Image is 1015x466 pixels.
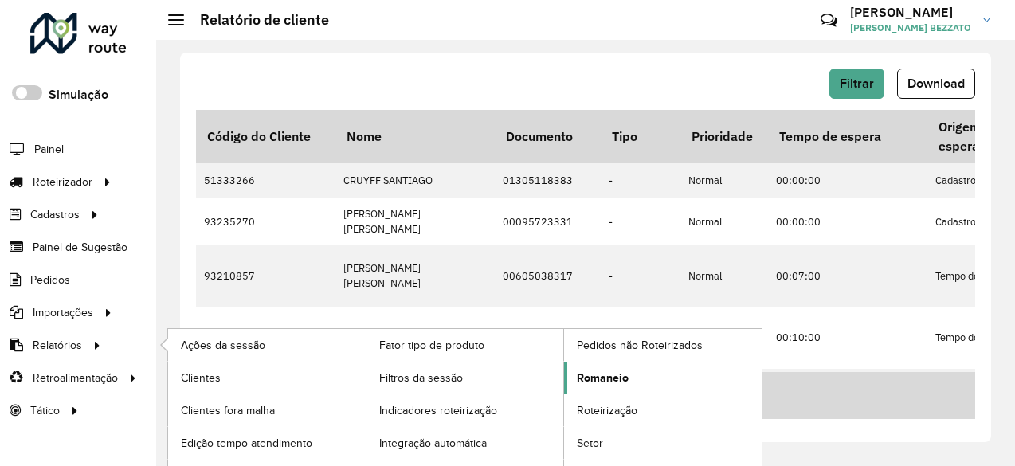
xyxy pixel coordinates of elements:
span: Importações [33,304,93,321]
a: Roteirização [564,394,762,426]
span: Integração automática [379,435,487,452]
h2: Relatório de cliente [184,11,329,29]
td: - [601,198,680,245]
span: Clientes [181,370,221,386]
a: Filtros da sessão [366,362,564,394]
th: Prioridade [680,110,768,163]
td: - [601,245,680,307]
td: 00605038317 [495,245,601,307]
td: 51333266 [196,163,335,198]
td: 00:07:00 [768,245,927,307]
span: Edição tempo atendimento [181,435,312,452]
button: Download [897,69,975,99]
span: Painel de Sugestão [33,239,127,256]
td: Normal [680,163,768,198]
a: Indicadores roteirização [366,394,564,426]
td: 00:00:00 [768,369,927,405]
a: Ações da sessão [168,329,366,361]
a: Clientes fora malha [168,394,366,426]
td: - [601,307,680,369]
td: 00:10:00 [768,307,927,369]
td: Normal [680,198,768,245]
td: 9326566 [196,307,335,369]
td: [PERSON_NAME] [PERSON_NAME] [335,198,495,245]
label: Simulação [49,85,108,104]
span: Ações da sessão [181,337,265,354]
span: Painel [34,141,64,158]
h3: [PERSON_NAME] [850,5,971,20]
span: Indicadores roteirização [379,402,497,419]
a: Edição tempo atendimento [168,427,366,459]
span: [PERSON_NAME] BEZZATO [850,21,971,35]
span: Retroalimentação [33,370,118,386]
span: Pedidos não Roteirizados [577,337,703,354]
th: Tipo [601,110,680,163]
span: Romaneio [577,370,629,386]
span: Download [907,76,965,90]
span: Clientes fora malha [181,402,275,419]
td: 00:00:00 [768,198,927,245]
td: [PERSON_NAME] [335,307,495,369]
td: 00:00:00 [768,163,927,198]
span: Filtrar [840,76,874,90]
td: - [601,163,680,198]
th: Nome [335,110,495,163]
span: Roteirização [577,402,637,419]
span: Tático [30,402,60,419]
button: Filtrar [829,69,884,99]
a: Fator tipo de produto [366,329,564,361]
td: [PERSON_NAME] [PERSON_NAME] [335,245,495,307]
td: 93210857 [196,245,335,307]
a: Integração automática [366,427,564,459]
span: Pedidos [30,272,70,288]
a: Romaneio [564,362,762,394]
td: 01305118383 [495,163,601,198]
td: Normal [680,245,768,307]
a: Contato Rápido [812,3,846,37]
th: Documento [495,110,601,163]
span: Fator tipo de produto [379,337,484,354]
td: Normal [680,307,768,369]
span: Cadastros [30,206,80,223]
th: Código do Cliente [196,110,335,163]
a: Pedidos não Roteirizados [564,329,762,361]
td: CRUYFF SANTIAGO [335,163,495,198]
td: 77204450310 [495,307,601,369]
span: Setor [577,435,603,452]
a: Clientes [168,362,366,394]
span: Filtros da sessão [379,370,463,386]
th: Tempo de espera [768,110,927,163]
a: Setor [564,427,762,459]
td: 00095723331 [495,198,601,245]
td: 93235270 [196,198,335,245]
span: Relatórios [33,337,82,354]
span: Roteirizador [33,174,92,190]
